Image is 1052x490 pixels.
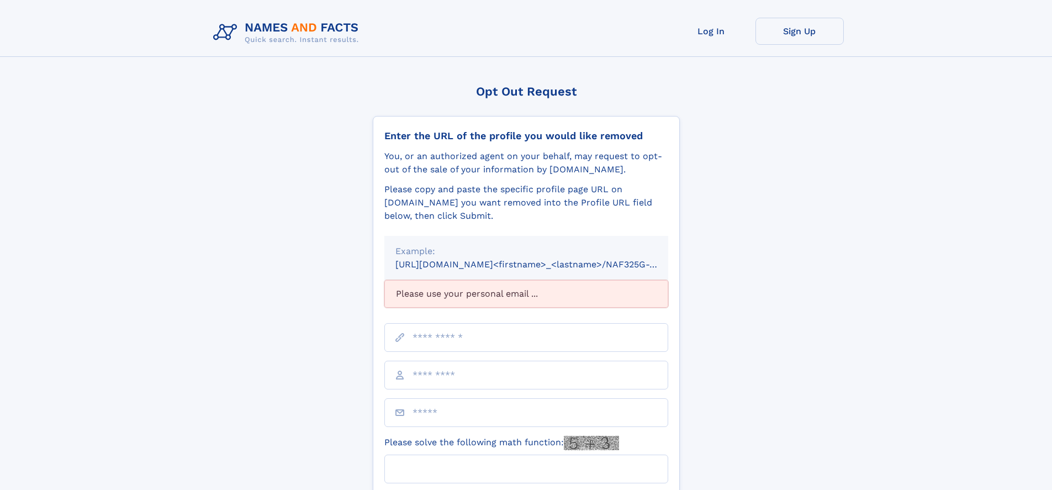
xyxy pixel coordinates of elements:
a: Log In [667,18,755,45]
div: Enter the URL of the profile you would like removed [384,130,668,142]
div: Please use your personal email ... [384,280,668,308]
div: Please copy and paste the specific profile page URL on [DOMAIN_NAME] you want removed into the Pr... [384,183,668,223]
a: Sign Up [755,18,844,45]
img: Logo Names and Facts [209,18,368,48]
div: Example: [395,245,657,258]
div: Opt Out Request [373,85,680,98]
small: [URL][DOMAIN_NAME]<firstname>_<lastname>/NAF325G-xxxxxxxx [395,259,689,270]
div: You, or an authorized agent on your behalf, may request to opt-out of the sale of your informatio... [384,150,668,176]
label: Please solve the following math function: [384,436,619,450]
